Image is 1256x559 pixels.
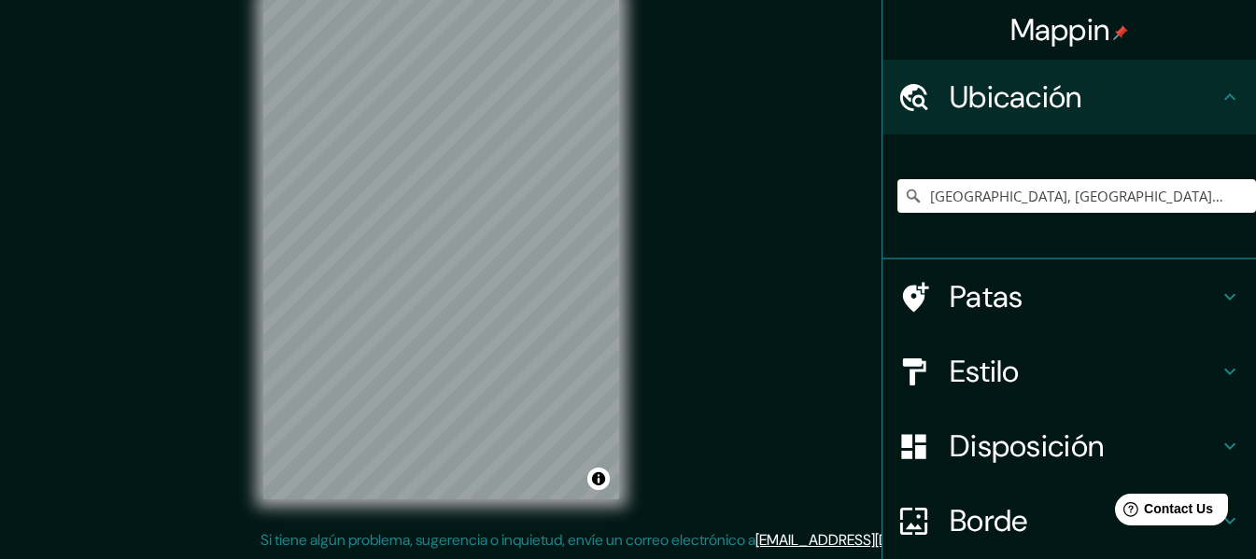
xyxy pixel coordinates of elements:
[950,352,1020,391] font: Estilo
[950,426,1104,466] font: Disposición
[261,530,755,550] font: Si tiene algún problema, sugerencia o inquietud, envíe un correo electrónico a
[897,179,1256,213] input: Elige tu ciudad o zona
[1113,25,1128,40] img: pin-icon.png
[882,259,1256,334] div: Patas
[882,334,1256,409] div: Estilo
[587,468,610,490] button: Activar o desactivar atribución
[950,77,1082,117] font: Ubicación
[882,483,1256,558] div: Borde
[950,277,1023,316] font: Patas
[1090,486,1235,538] iframe: Help widget launcher
[755,530,986,550] a: [EMAIL_ADDRESS][DOMAIN_NAME]
[950,501,1028,540] font: Borde
[882,409,1256,483] div: Disposición
[1010,10,1110,49] font: Mappin
[882,60,1256,134] div: Ubicación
